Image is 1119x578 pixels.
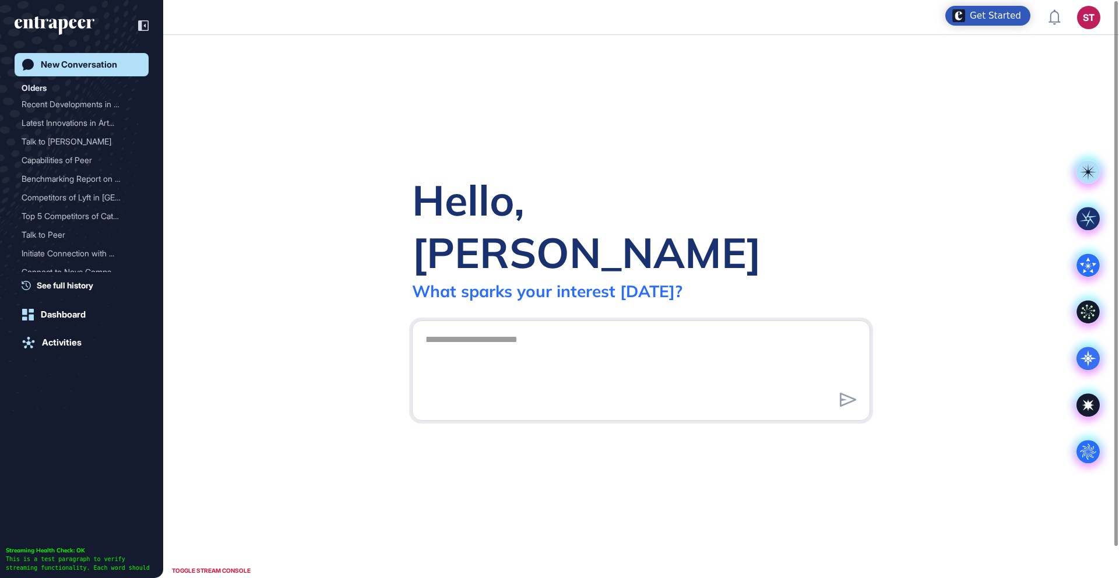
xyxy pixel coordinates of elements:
[952,9,965,22] img: launcher-image-alternative-text
[22,132,142,151] div: Talk to Nash
[22,95,142,114] div: Recent Developments in Generative AI in Finance Sector
[22,170,142,188] div: Benchmarking Report on US-Based CRM Platforms
[22,170,132,188] div: Benchmarking Report on [GEOGRAPHIC_DATA]...
[412,281,682,301] div: What sparks your interest [DATE]?
[22,151,132,170] div: Capabilities of Peer
[22,151,142,170] div: Capabilities of Peer
[169,563,254,578] div: TOGGLE STREAM CONSOLE
[22,188,142,207] div: Competitors of Lyft in Europe, including Uber and ThinkUber
[15,303,149,326] a: Dashboard
[15,331,149,354] a: Activities
[22,81,47,95] div: Olders
[22,114,132,132] div: Latest Innovations in Art...
[22,207,132,225] div: Top 5 Competitors of Cate...
[22,95,132,114] div: Recent Developments in Ge...
[22,263,132,281] div: Connect to Nova Companies
[22,132,132,151] div: Talk to [PERSON_NAME]
[1077,6,1100,29] button: ST
[22,263,142,281] div: Connect to Nova Companies
[22,114,142,132] div: Latest Innovations in Artificial Intelligence
[945,6,1030,26] div: Open Get Started checklist
[15,53,149,76] a: New Conversation
[22,244,142,263] div: Initiate Connection with Reese
[15,16,94,35] div: entrapeer-logo
[22,244,132,263] div: Initiate Connection with ...
[970,10,1021,22] div: Get Started
[412,174,870,279] div: Hello, [PERSON_NAME]
[22,207,142,225] div: Top 5 Competitors of Caterpillar Inc.
[22,225,132,244] div: Talk to Peer
[22,225,142,244] div: Talk to Peer
[22,279,149,291] a: See full history
[41,309,86,320] div: Dashboard
[37,279,93,291] span: See full history
[41,59,117,70] div: New Conversation
[22,188,132,207] div: Competitors of Lyft in [GEOGRAPHIC_DATA]...
[42,337,82,348] div: Activities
